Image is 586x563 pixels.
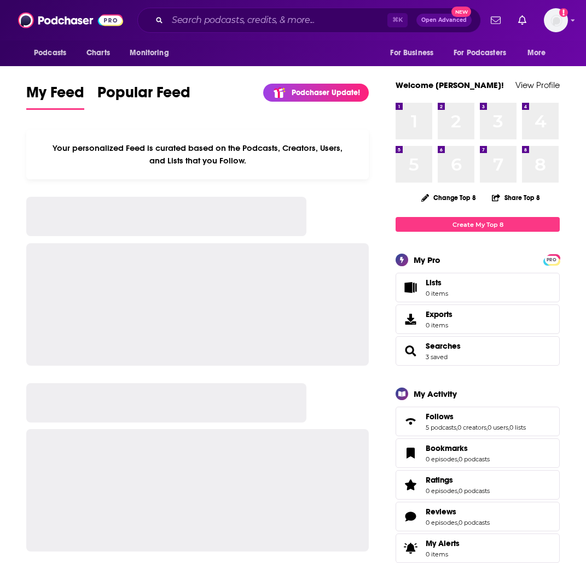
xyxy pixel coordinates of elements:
[457,487,459,495] span: ,
[18,10,123,31] img: Podchaser - Follow, Share and Rate Podcasts
[130,45,169,61] span: Monitoring
[486,424,488,431] span: ,
[545,255,558,263] a: PRO
[491,187,541,208] button: Share Top 8
[122,43,183,63] button: open menu
[396,438,560,468] span: Bookmarks
[421,17,467,23] span: Open Advanced
[399,541,421,556] span: My Alerts
[396,80,504,90] a: Welcome [PERSON_NAME]!
[514,11,531,30] a: Show notifications dropdown
[396,533,560,563] a: My Alerts
[426,475,453,485] span: Ratings
[520,43,560,63] button: open menu
[137,8,481,33] div: Search podcasts, credits, & more...
[426,309,452,319] span: Exports
[426,507,490,517] a: Reviews
[459,487,490,495] a: 0 podcasts
[454,45,506,61] span: For Podcasters
[457,519,459,526] span: ,
[426,412,526,421] a: Follows
[426,321,452,329] span: 0 items
[488,424,508,431] a: 0 users
[426,538,460,548] span: My Alerts
[396,217,560,232] a: Create My Top 8
[399,445,421,461] a: Bookmarks
[390,45,433,61] span: For Business
[544,8,568,32] img: User Profile
[26,83,84,110] a: My Feed
[399,477,421,492] a: Ratings
[457,455,459,463] span: ,
[399,312,421,327] span: Exports
[426,353,448,361] a: 3 saved
[426,424,456,431] a: 5 podcasts
[426,412,454,421] span: Follows
[396,336,560,366] span: Searches
[426,290,448,297] span: 0 items
[416,14,472,27] button: Open AdvancedNew
[426,278,442,288] span: Lists
[426,341,461,351] a: Searches
[459,519,490,526] a: 0 podcasts
[426,278,448,288] span: Lists
[426,519,457,526] a: 0 episodes
[26,83,84,108] span: My Feed
[396,407,560,436] span: Follows
[426,550,460,558] span: 0 items
[426,475,490,485] a: Ratings
[415,191,483,204] button: Change Top 8
[545,256,558,264] span: PRO
[86,45,110,61] span: Charts
[396,273,560,302] a: Lists
[399,280,421,295] span: Lists
[459,455,490,463] a: 0 podcasts
[544,8,568,32] span: Logged in as sarahhallprinc
[292,88,360,97] p: Podchaser Update!
[79,43,117,63] a: Charts
[509,424,526,431] a: 0 lists
[399,414,421,429] a: Follows
[399,343,421,359] a: Searches
[559,8,568,17] svg: Add a profile image
[34,45,66,61] span: Podcasts
[396,304,560,334] a: Exports
[446,43,522,63] button: open menu
[382,43,447,63] button: open menu
[396,502,560,531] span: Reviews
[97,83,190,110] a: Popular Feed
[451,7,471,17] span: New
[508,424,509,431] span: ,
[414,255,440,265] div: My Pro
[515,80,560,90] a: View Profile
[426,507,456,517] span: Reviews
[26,43,80,63] button: open menu
[399,509,421,524] a: Reviews
[457,424,486,431] a: 0 creators
[426,455,457,463] a: 0 episodes
[426,487,457,495] a: 0 episodes
[426,443,490,453] a: Bookmarks
[167,11,387,29] input: Search podcasts, credits, & more...
[426,443,468,453] span: Bookmarks
[544,8,568,32] button: Show profile menu
[456,424,457,431] span: ,
[97,83,190,108] span: Popular Feed
[486,11,505,30] a: Show notifications dropdown
[527,45,546,61] span: More
[387,13,408,27] span: ⌘ K
[414,389,457,399] div: My Activity
[396,470,560,500] span: Ratings
[26,130,369,179] div: Your personalized Feed is curated based on the Podcasts, Creators, Users, and Lists that you Follow.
